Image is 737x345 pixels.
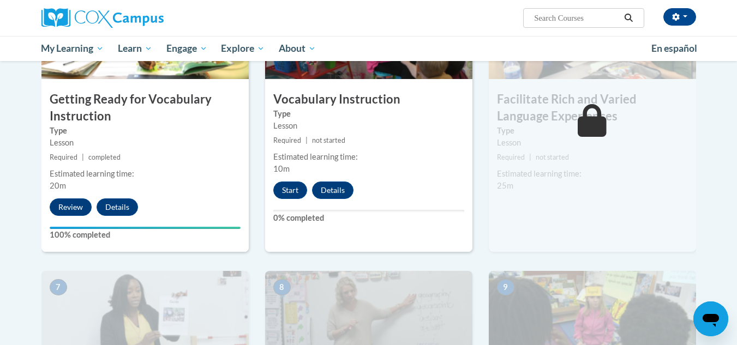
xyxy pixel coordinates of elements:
[693,301,728,336] iframe: Button to launch messaging window
[118,42,152,55] span: Learn
[41,42,104,55] span: My Learning
[111,36,159,61] a: Learn
[273,279,291,295] span: 8
[50,181,66,190] span: 20m
[620,11,637,25] button: Search
[50,137,241,149] div: Lesson
[273,120,464,132] div: Lesson
[50,229,241,241] label: 100% completed
[88,153,121,161] span: completed
[273,151,464,163] div: Estimated learning time:
[82,153,84,161] span: |
[497,125,688,137] label: Type
[34,36,111,61] a: My Learning
[497,153,525,161] span: Required
[50,227,241,229] div: Your progress
[50,125,241,137] label: Type
[50,279,67,295] span: 7
[533,11,620,25] input: Search Courses
[272,36,323,61] a: About
[273,108,464,120] label: Type
[644,37,704,60] a: En español
[41,8,164,28] img: Cox Campus
[312,136,345,144] span: not started
[41,8,249,28] a: Cox Campus
[312,181,353,199] button: Details
[273,181,307,199] button: Start
[651,43,697,54] span: En español
[489,91,696,125] h3: Facilitate Rich and Varied Language Experiences
[50,168,241,180] div: Estimated learning time:
[273,136,301,144] span: Required
[50,153,77,161] span: Required
[97,198,138,216] button: Details
[529,153,531,161] span: |
[273,212,464,224] label: 0% completed
[166,42,207,55] span: Engage
[25,36,712,61] div: Main menu
[273,164,290,173] span: 10m
[305,136,308,144] span: |
[497,279,514,295] span: 9
[159,36,214,61] a: Engage
[497,181,513,190] span: 25m
[279,42,316,55] span: About
[221,42,265,55] span: Explore
[265,91,472,108] h3: Vocabulary Instruction
[50,198,92,216] button: Review
[536,153,569,161] span: not started
[214,36,272,61] a: Explore
[497,137,688,149] div: Lesson
[663,8,696,26] button: Account Settings
[41,91,249,125] h3: Getting Ready for Vocabulary Instruction
[497,168,688,180] div: Estimated learning time:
